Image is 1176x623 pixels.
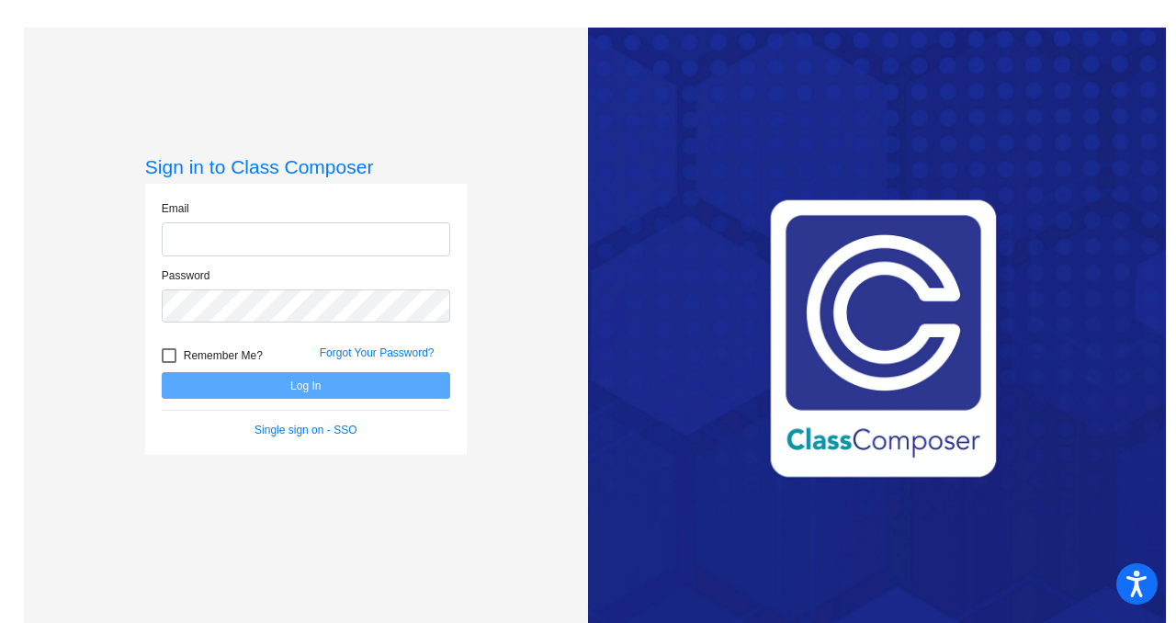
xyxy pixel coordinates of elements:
a: Single sign on - SSO [254,424,356,436]
button: Log In [162,372,450,399]
h3: Sign in to Class Composer [145,155,467,178]
label: Email [162,200,189,217]
a: Forgot Your Password? [320,346,435,359]
label: Password [162,267,210,284]
span: Remember Me? [184,345,263,367]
